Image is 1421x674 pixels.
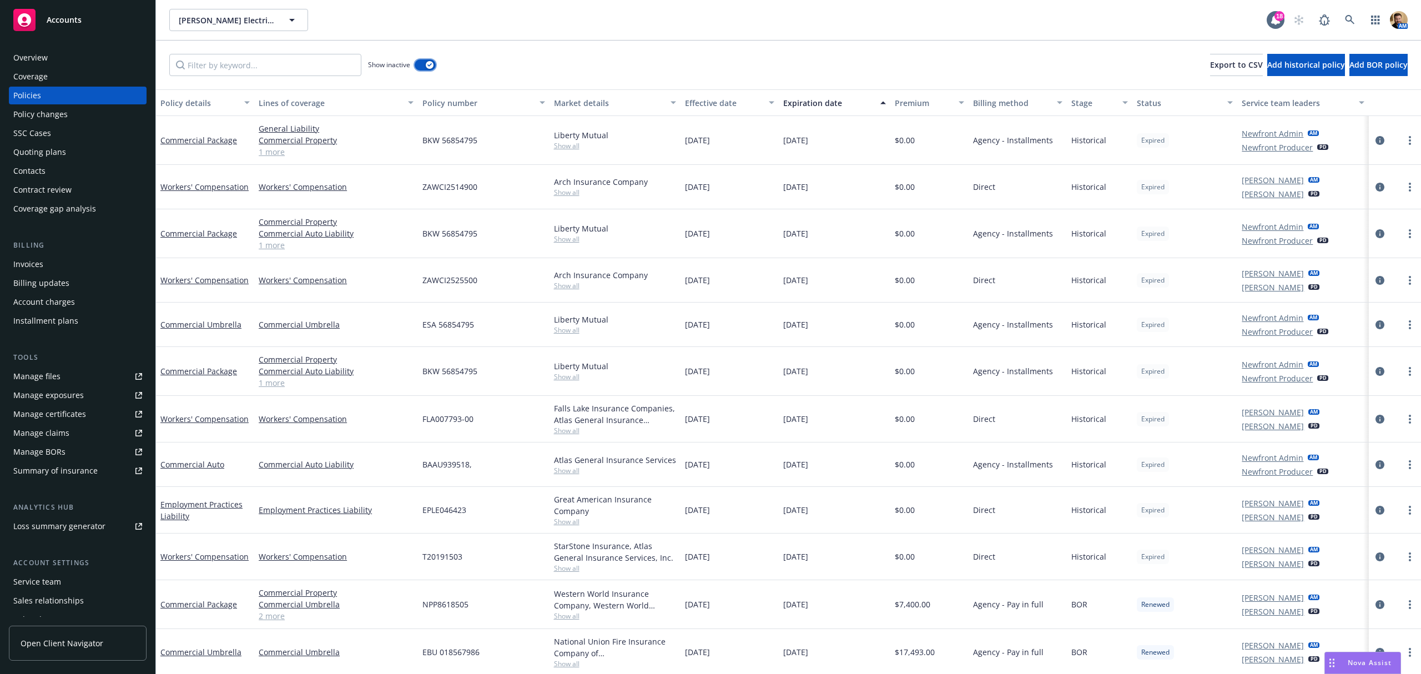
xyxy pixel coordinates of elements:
[422,598,468,610] span: NPP8618505
[1403,550,1417,564] a: more
[259,228,414,239] a: Commercial Auto Liability
[1071,319,1106,330] span: Historical
[259,587,414,598] a: Commercial Property
[783,319,808,330] span: [DATE]
[422,365,477,377] span: BKW 56854795
[1242,592,1304,603] a: [PERSON_NAME]
[1349,54,1408,76] button: Add BOR policy
[783,459,808,470] span: [DATE]
[1373,227,1387,240] a: circleInformation
[259,146,414,158] a: 1 more
[783,598,808,610] span: [DATE]
[554,314,676,325] div: Liberty Mutual
[1141,600,1170,610] span: Renewed
[1071,97,1116,109] div: Stage
[9,462,147,480] a: Summary of insurance
[783,274,808,286] span: [DATE]
[160,135,237,145] a: Commercial Package
[1242,281,1304,293] a: [PERSON_NAME]
[1373,180,1387,194] a: circleInformation
[1274,11,1284,21] div: 18
[9,181,147,199] a: Contract review
[160,414,249,424] a: Workers' Compensation
[13,143,66,161] div: Quoting plans
[1242,653,1304,665] a: [PERSON_NAME]
[1071,274,1106,286] span: Historical
[9,200,147,218] a: Coverage gap analysis
[9,592,147,610] a: Sales relationships
[13,87,41,104] div: Policies
[169,9,308,31] button: [PERSON_NAME] Electric Inc.
[1313,9,1336,31] a: Report a Bug
[9,312,147,330] a: Installment plans
[259,551,414,562] a: Workers' Compensation
[685,97,762,109] div: Effective date
[1071,504,1106,516] span: Historical
[9,68,147,85] a: Coverage
[783,504,808,516] span: [DATE]
[259,610,414,622] a: 2 more
[13,443,65,461] div: Manage BORs
[9,405,147,423] a: Manage certificates
[422,504,466,516] span: EPLE046423
[554,269,676,281] div: Arch Insurance Company
[1242,544,1304,556] a: [PERSON_NAME]
[895,228,915,239] span: $0.00
[969,89,1067,116] button: Billing method
[179,14,275,26] span: [PERSON_NAME] Electric Inc.
[783,646,808,658] span: [DATE]
[554,540,676,564] div: StarStone Insurance, Atlas General Insurance Services, Inc.
[160,275,249,285] a: Workers' Compensation
[685,551,710,562] span: [DATE]
[13,68,48,85] div: Coverage
[554,234,676,244] span: Show all
[1373,458,1387,471] a: circleInformation
[422,228,477,239] span: BKW 56854795
[1390,11,1408,29] img: photo
[1242,221,1303,233] a: Newfront Admin
[160,499,243,521] a: Employment Practices Liability
[895,319,915,330] span: $0.00
[973,365,1053,377] span: Agency - Installments
[9,4,147,36] a: Accounts
[973,646,1044,658] span: Agency - Pay in full
[1141,275,1165,285] span: Expired
[422,134,477,146] span: BKW 56854795
[1141,182,1165,192] span: Expired
[681,89,779,116] button: Effective date
[259,598,414,610] a: Commercial Umbrella
[368,60,410,69] span: Show inactive
[160,647,241,657] a: Commercial Umbrella
[422,181,477,193] span: ZAWCI2514900
[13,255,43,273] div: Invoices
[1242,97,1352,109] div: Service team leaders
[685,228,710,239] span: [DATE]
[895,646,935,658] span: $17,493.00
[783,365,808,377] span: [DATE]
[160,97,238,109] div: Policy details
[890,89,969,116] button: Premium
[1403,458,1417,471] a: more
[783,228,808,239] span: [DATE]
[259,274,414,286] a: Workers' Compensation
[1288,9,1310,31] a: Start snowing
[685,459,710,470] span: [DATE]
[895,181,915,193] span: $0.00
[1242,326,1313,338] a: Newfront Producer
[160,319,241,330] a: Commercial Umbrella
[47,16,82,24] span: Accounts
[13,312,78,330] div: Installment plans
[9,424,147,442] a: Manage claims
[160,551,249,562] a: Workers' Compensation
[1141,366,1165,376] span: Expired
[160,228,237,239] a: Commercial Package
[554,97,664,109] div: Market details
[1242,174,1304,186] a: [PERSON_NAME]
[1071,181,1106,193] span: Historical
[1071,134,1106,146] span: Historical
[895,504,915,516] span: $0.00
[1403,413,1417,426] a: more
[259,181,414,193] a: Workers' Compensation
[1071,646,1087,658] span: BOR
[554,588,676,611] div: Western World Insurance Company, Western World Insurance Company, RT Specialty Insurance Services...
